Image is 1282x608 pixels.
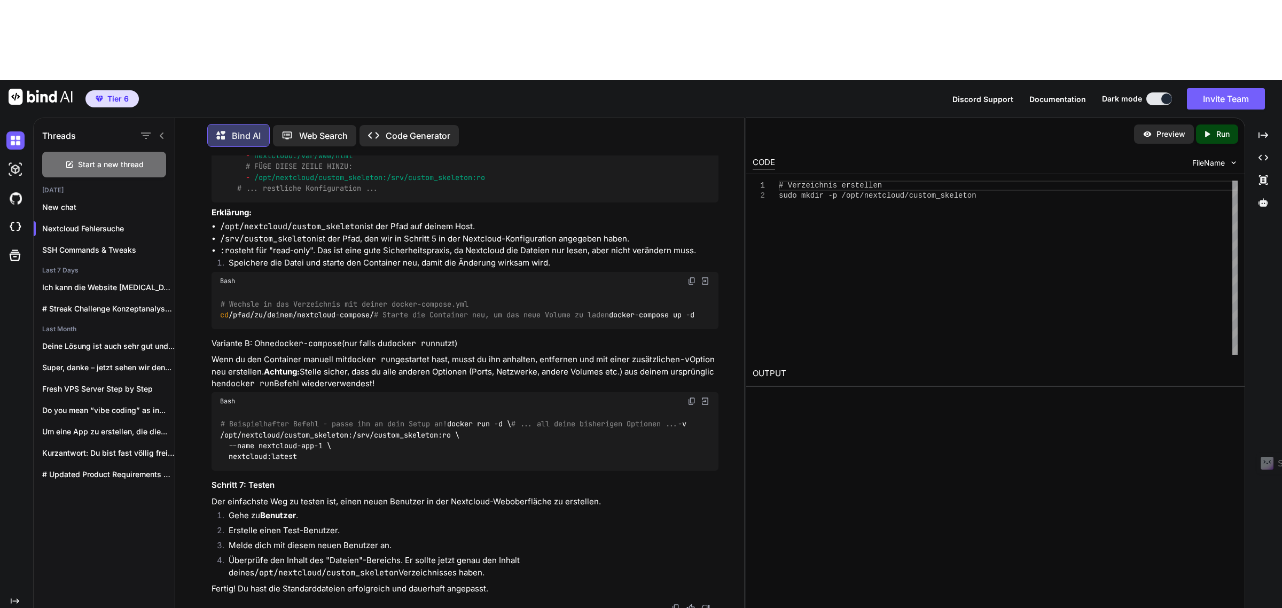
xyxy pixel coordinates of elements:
span: # Wechsle in das Verzeichnis mit deiner docker-compose.yml [221,299,468,309]
p: Deine Lösung ist auch sehr gut und... [42,341,175,352]
p: Ich kann die Website [MEDICAL_DATA][DOMAIN_NAME] nicht direkt... [42,282,175,293]
li: steht für "read-only". Das ist eine gute Sicherheitspraxis, da Nextcloud die Dateien nur lesen, a... [220,245,719,257]
span: Tier 6 [107,93,129,104]
li: Speichere die Datei und starte den Container neu, damit die Änderung wirksam wird. [220,257,719,272]
span: # Beispielhafter Befehl - passe ihn an dein Setup an! [221,419,447,429]
strong: Benutzer [260,510,296,520]
li: ist der Pfad, den wir in Schritt 5 in der Nextcloud-Konfiguration angegeben haben. [220,233,719,245]
p: Kurzantwort: Du bist fast völlig frei. Mit... [42,448,175,458]
code: -v [680,354,690,365]
code: docker-compose [275,338,342,349]
button: Discord Support [952,93,1013,105]
span: # Verzeichnis erstellen [779,181,882,190]
p: # Streak Challenge Konzeptanalyse & Ausarbeitung ##... [42,303,175,314]
img: copy [687,277,696,285]
img: preview [1143,129,1152,139]
h2: [DATE] [34,186,175,194]
p: Bind AI [232,129,261,142]
button: premiumTier 6 [85,90,139,107]
span: Documentation [1029,95,1086,104]
code: docker run [347,354,395,365]
code: /opt/nextcloud/custom_skeleton [220,221,364,232]
span: # Starte die Container neu, um das neue Volume zu laden [374,310,609,319]
p: # Updated Product Requirements Document (PRD): JSON-to-CSV... [42,469,175,480]
p: Run [1216,129,1230,139]
p: Fresh VPS Server Step by Step [42,384,175,394]
span: nextcloud:/var/www/html [254,151,353,160]
img: chevron down [1229,158,1238,167]
code: :ro [220,245,234,256]
p: Super, danke – jetzt sehen wir den... [42,362,175,373]
li: Überprüfe den Inhalt des "Dateien"-Bereichs. Er sollte jetzt genau den Inhalt deines Verzeichniss... [220,555,719,579]
li: ist der Pfad auf deinem Host. [220,221,719,233]
p: Do you mean “vibe coding” as in... [42,405,175,416]
span: # ... all deine bisherigen Optionen ... [511,419,678,429]
img: Open in Browser [700,276,710,286]
p: Preview [1156,129,1185,139]
img: Bind AI [9,89,73,105]
div: CODE [753,157,775,169]
img: premium [96,96,103,102]
code: /pfad/zu/deinem/nextcloud-compose/ docker-compose up -d [220,299,695,321]
span: Start a new thread [78,159,144,170]
p: Fertig! Du hast die Standarddateien erfolgreich und dauerhaft angepasst. [212,583,719,595]
img: darkChat [6,131,25,150]
p: Wenn du den Container manuell mit gestartet hast, musst du ihn anhalten, entfernen und mit einer ... [212,354,719,390]
h4: Variante B: Ohne (nur falls du nutzt) [212,338,719,350]
code: /opt/nextcloud/custom_skeleton [254,567,398,578]
li: Erstelle einen Test-Benutzer. [220,525,719,540]
h2: OUTPUT [746,361,1245,386]
li: Gehe zu . [220,510,719,525]
span: Discord Support [952,95,1013,104]
img: copy [687,397,696,406]
button: Invite Team [1187,88,1265,110]
button: Documentation [1029,93,1086,105]
p: Web Search [299,129,348,142]
strong: Achtung: [264,367,300,377]
h3: Schritt 7: Testen [212,479,719,492]
h2: Last Month [34,325,175,333]
span: - [246,173,250,182]
span: FileName [1192,158,1225,168]
li: Melde dich mit diesem neuen Benutzer an. [220,540,719,555]
span: # ... restliche Konfiguration ... [237,184,378,193]
p: Um eine App zu erstellen, die die... [42,426,175,437]
img: darkAi-studio [6,160,25,178]
span: /opt/nextcloud/custom_skeleton:/srv/custom_skeleton:ro [254,173,485,182]
p: Nextcloud Fehlersuche [42,223,175,234]
img: githubDark [6,189,25,207]
code: /srv/custom_skeleton [220,233,316,244]
div: 2 [753,191,765,201]
h1: Threads [42,129,76,142]
p: New chat [42,202,175,213]
span: cd [220,310,229,319]
p: SSH Commands & Tweaks [42,245,175,255]
span: Dark mode [1102,93,1142,104]
h2: Last 7 Days [34,266,175,275]
span: Bash [220,277,235,285]
img: cloudideIcon [6,218,25,236]
code: docker run [387,338,435,349]
img: Open in Browser [700,396,710,406]
p: Code Generator [386,129,450,142]
span: sudo mkdir -p /opt/nextcloud/custom_skeleton [779,191,976,200]
span: Bash [220,397,235,406]
code: docker run [226,378,274,389]
code: docker run -d \ -v /opt/nextcloud/custom_skeleton:/srv/custom_skeleton:ro \ --name nextcloud-app-... [220,418,691,462]
div: 1 [753,181,765,191]
p: Der einfachste Weg zu testen ist, einen neuen Benutzer in der Nextcloud-Weboberfläche zu erstellen. [212,496,719,508]
strong: Erklärung: [212,207,252,217]
span: # FÜGE DIESE ZEILE HINZU: [246,162,353,172]
span: - [246,151,250,160]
